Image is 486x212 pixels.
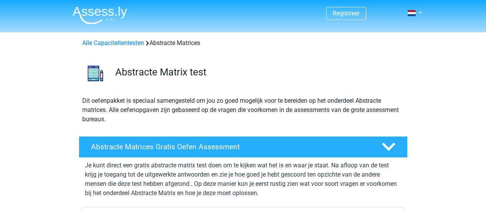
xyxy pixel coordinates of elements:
p: Je kunt direct een gratis abstracte matrix test doen om te kijken wat het is en waar je staat. Na... [85,161,401,198]
h4: Abstracte Matrices Gratis Oefen Assessment [91,142,369,151]
a: Registreer [333,10,360,17]
a: Abstracte Matrices Gratis Oefen Assessment [76,136,411,158]
img: Assessly [73,6,127,24]
a: Alle Capaciteitentesten [82,39,144,47]
div: Abstracte Matrices [79,38,407,48]
h3: Abstracte Matrix test [115,66,401,78]
p: Dit oefenpakket is speciaal samengesteld om jou zo goed mogelijk voor te bereiden op het onderdee... [82,96,404,124]
img: abstracte matrices [79,57,112,90]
